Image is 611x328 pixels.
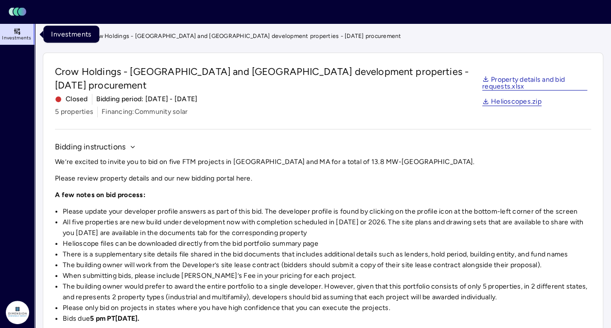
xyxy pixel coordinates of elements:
li: Please update your developer profile answers as part of this bid. The developer profile is found ... [63,206,591,217]
strong: A few notes on bid process: [55,191,145,199]
li: The building owner will work from the Developer’s site lease contract (bidders should submit a co... [63,260,591,271]
img: Dimension Energy [6,301,29,324]
span: Bidding period: [DATE] - [DATE] [96,94,198,105]
span: Crow Holdings - [GEOGRAPHIC_DATA] and [GEOGRAPHIC_DATA] development properties - [DATE] procurement [55,65,478,92]
li: Bids due [63,313,591,324]
p: We’re excited to invite you to bid on five FTM projects in [GEOGRAPHIC_DATA] and MA for a total o... [55,157,591,167]
strong: 5 pm PT[DATE]. [90,314,140,323]
span: Investments [2,35,31,41]
a: Property details and bid requests.xlsx [482,76,587,91]
span: Financing: Community solar [102,107,188,117]
li: All five properties are new build under development now with completion scheduled in [DATE] or 20... [63,217,591,238]
li: There is a supplementary site details file shared in the bid documents that includes additional d... [63,249,591,260]
li: Please only bid on projects in states where you have high confidence that you can execute the pro... [63,303,591,313]
p: Please review property details and our new bidding portal here. [55,173,591,184]
li: When submitting bids, please include [PERSON_NAME]’s Fee in your pricing for each project. [63,271,591,281]
li: Helioscope files can be downloaded directly from the bid portfolio summary page [63,238,591,249]
span: Bidding instructions [55,141,125,153]
span: Closed [55,94,88,105]
nav: breadcrumb [43,31,603,41]
span: 5 properties [55,107,93,117]
div: Investments [43,26,99,43]
li: The building owner would prefer to award the entire portfolio to a single developer. However, giv... [63,281,591,303]
button: Bidding instructions [55,141,136,153]
span: Crow Holdings - [GEOGRAPHIC_DATA] and [GEOGRAPHIC_DATA] development properties - [DATE] procurement [88,31,402,41]
a: Helioscopes.zip [482,98,541,106]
